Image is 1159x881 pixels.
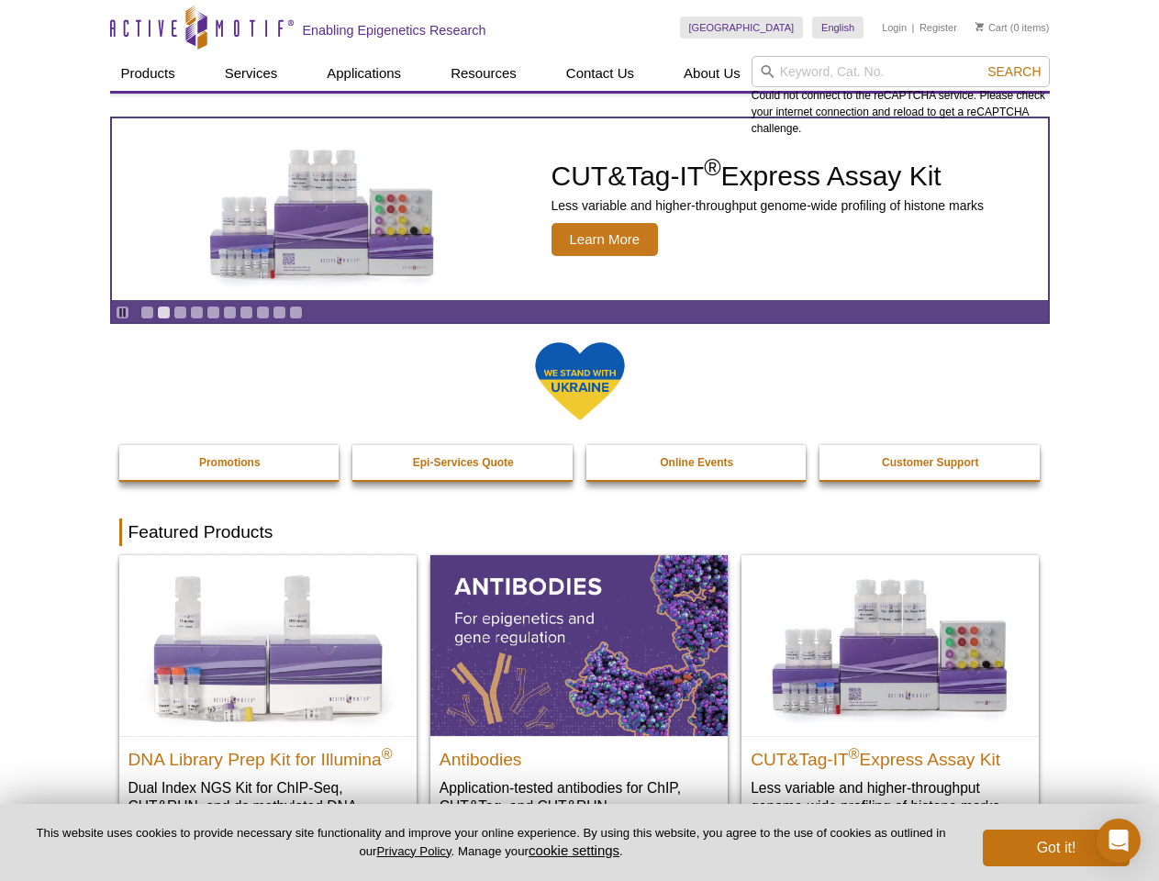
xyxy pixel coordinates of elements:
h2: DNA Library Prep Kit for Illumina [128,742,407,769]
a: Toggle autoplay [116,306,129,319]
a: Applications [316,56,412,91]
a: [GEOGRAPHIC_DATA] [680,17,804,39]
input: Keyword, Cat. No. [752,56,1050,87]
a: Go to slide 6 [223,306,237,319]
p: Less variable and higher-throughput genome-wide profiling of histone marks​. [751,778,1030,816]
button: cookie settings [529,842,619,858]
a: English [812,17,864,39]
strong: Customer Support [882,456,978,469]
li: | [912,17,915,39]
h2: CUT&Tag-IT Express Assay Kit [751,742,1030,769]
a: Customer Support [819,445,1042,480]
button: Search [982,63,1046,80]
div: Open Intercom Messenger [1097,819,1141,863]
a: Register [919,21,957,34]
img: We Stand With Ukraine [534,340,626,422]
a: Services [214,56,289,91]
article: CUT&Tag-IT Express Assay Kit [112,118,1048,300]
strong: Epi-Services Quote [413,456,514,469]
a: Products [110,56,186,91]
a: DNA Library Prep Kit for Illumina DNA Library Prep Kit for Illumina® Dual Index NGS Kit for ChIP-... [119,555,417,852]
li: (0 items) [975,17,1050,39]
a: Go to slide 9 [273,306,286,319]
strong: Online Events [660,456,733,469]
a: Go to slide 5 [206,306,220,319]
a: Cart [975,21,1008,34]
img: Your Cart [975,22,984,31]
h2: CUT&Tag-IT Express Assay Kit [552,162,985,190]
img: DNA Library Prep Kit for Illumina [119,555,417,735]
img: CUT&Tag-IT® Express Assay Kit [741,555,1039,735]
p: Dual Index NGS Kit for ChIP-Seq, CUT&RUN, and ds methylated DNA assays. [128,778,407,834]
a: Contact Us [555,56,645,91]
a: All Antibodies Antibodies Application-tested antibodies for ChIP, CUT&Tag, and CUT&RUN. [430,555,728,833]
button: Got it! [983,830,1130,866]
img: CUT&Tag-IT Express Assay Kit [171,108,474,310]
a: Promotions [119,445,341,480]
a: CUT&Tag-IT® Express Assay Kit CUT&Tag-IT®Express Assay Kit Less variable and higher-throughput ge... [741,555,1039,833]
sup: ® [382,745,393,761]
a: Login [882,21,907,34]
span: Search [987,64,1041,79]
a: Online Events [586,445,808,480]
div: Could not connect to the reCAPTCHA service. Please check your internet connection and reload to g... [752,56,1050,137]
sup: ® [704,154,720,180]
p: Less variable and higher-throughput genome-wide profiling of histone marks [552,197,985,214]
a: Resources [440,56,528,91]
a: Go to slide 7 [240,306,253,319]
a: Go to slide 3 [173,306,187,319]
a: Go to slide 4 [190,306,204,319]
a: Go to slide 1 [140,306,154,319]
a: CUT&Tag-IT Express Assay Kit CUT&Tag-IT®Express Assay Kit Less variable and higher-throughput gen... [112,118,1048,300]
h2: Featured Products [119,519,1041,546]
img: All Antibodies [430,555,728,735]
a: Privacy Policy [376,844,451,858]
a: Go to slide 2 [157,306,171,319]
p: Application-tested antibodies for ChIP, CUT&Tag, and CUT&RUN. [440,778,719,816]
strong: Promotions [199,456,261,469]
a: Go to slide 10 [289,306,303,319]
span: Learn More [552,223,659,256]
a: About Us [673,56,752,91]
a: Go to slide 8 [256,306,270,319]
h2: Enabling Epigenetics Research [303,22,486,39]
sup: ® [849,745,860,761]
a: Epi-Services Quote [352,445,574,480]
p: This website uses cookies to provide necessary site functionality and improve your online experie... [29,825,953,860]
h2: Antibodies [440,742,719,769]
